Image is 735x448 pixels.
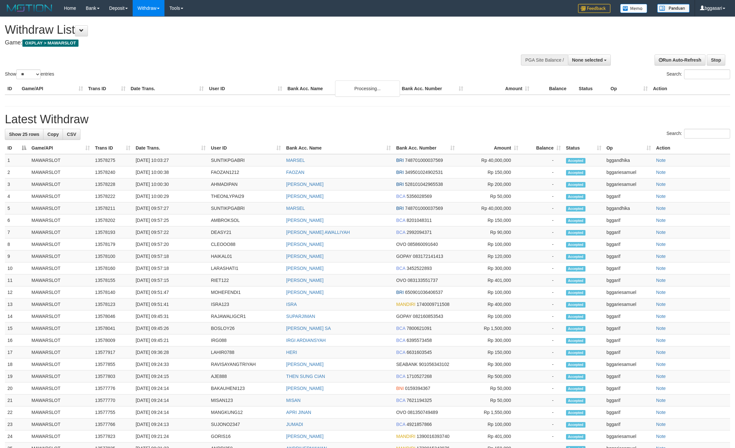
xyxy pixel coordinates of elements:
a: [PERSON_NAME] [286,386,323,391]
span: Accepted [566,302,585,308]
span: Copy 5356028569 to clipboard [406,194,432,199]
span: Accepted [566,278,585,284]
td: - [521,226,563,238]
span: Accepted [566,290,585,296]
th: Date Trans.: activate to sort column ascending [133,142,208,154]
span: Accepted [566,230,585,236]
th: Game/API: activate to sort column ascending [29,142,92,154]
a: SUPARJIMAN [286,314,315,319]
span: CSV [67,132,76,137]
a: [PERSON_NAME] [286,434,323,439]
td: [DATE] 09:51:47 [133,286,208,298]
td: [DATE] 10:00:29 [133,190,208,202]
img: panduan.png [657,4,690,13]
th: Op [608,83,650,95]
span: Accepted [566,218,585,224]
td: MAWARSLOT [29,166,92,178]
span: BRI [396,290,404,295]
th: Bank Acc. Number [399,83,466,95]
td: 7 [5,226,29,238]
td: MAWARSLOT [29,310,92,322]
a: Note [656,398,666,403]
td: 13578160 [92,262,133,274]
td: 13578222 [92,190,133,202]
td: - [521,334,563,346]
td: 13578211 [92,202,133,214]
td: 14 [5,310,29,322]
input: Search: [684,69,730,79]
td: MAWARSLOT [29,370,92,382]
span: BRI [396,158,404,163]
a: Note [656,362,666,367]
td: HAIKAL01 [208,250,283,262]
span: Accepted [566,362,585,368]
span: GOPAY [396,314,411,319]
span: Copy [47,132,59,137]
td: SUNTIKPGABRI [208,202,283,214]
div: Processing... [335,80,400,97]
a: Note [656,254,666,259]
a: Note [656,434,666,439]
span: OVO [396,242,406,247]
td: bggarif [604,310,654,322]
td: 13577803 [92,370,133,382]
th: Bank Acc. Name: activate to sort column ascending [283,142,393,154]
td: [DATE] 09:57:27 [133,202,208,214]
th: Trans ID: activate to sort column ascending [92,142,133,154]
td: - [521,166,563,178]
a: Note [656,182,666,187]
th: Status: activate to sort column ascending [563,142,604,154]
a: HERI [286,350,297,355]
td: Rp 400,000 [457,298,521,310]
h1: Withdraw List [5,23,484,36]
th: Bank Acc. Name [285,83,399,95]
span: Accepted [566,194,585,200]
a: Note [656,386,666,391]
td: 4 [5,190,29,202]
a: Note [656,170,666,175]
a: [PERSON_NAME] [286,242,323,247]
span: Accepted [566,326,585,332]
td: 13578155 [92,274,133,286]
td: MAWARSLOT [29,226,92,238]
td: 13578228 [92,178,133,190]
td: Rp 150,000 [457,214,521,226]
td: Rp 40,000,000 [457,154,521,166]
a: ISRA [286,302,297,307]
td: MAWARSLOT [29,298,92,310]
span: None selected [572,57,603,63]
a: IRGI ARDIANSYAH [286,338,326,343]
td: bggandhika [604,154,654,166]
td: CLEOOO88 [208,238,283,250]
h1: Latest Withdraw [5,113,730,126]
td: 18 [5,358,29,370]
a: Note [656,422,666,427]
td: [DATE] 09:57:22 [133,226,208,238]
span: Copy 7800621091 to clipboard [406,326,432,331]
span: Copy 748701000037569 to clipboard [405,206,443,211]
td: 1 [5,154,29,166]
span: BCA [396,326,405,331]
td: [DATE] 09:45:21 [133,334,208,346]
th: Trans ID [86,83,128,95]
span: BRI [396,206,404,211]
td: Rp 120,000 [457,250,521,262]
td: Rp 150,000 [457,346,521,358]
th: Action [650,83,730,95]
button: None selected [568,54,611,66]
td: IRG088 [208,334,283,346]
span: Accepted [566,206,585,212]
td: Rp 50,000 [457,190,521,202]
td: 13577917 [92,346,133,358]
td: - [521,274,563,286]
img: Feedback.jpg [578,4,610,13]
td: Rp 300,000 [457,334,521,346]
th: Status [576,83,608,95]
td: bggarif [604,250,654,262]
span: Copy 083172141413 to clipboard [413,254,443,259]
a: [PERSON_NAME] [286,362,323,367]
th: Action [654,142,730,154]
td: [DATE] 09:57:25 [133,214,208,226]
td: 16 [5,334,29,346]
td: [DATE] 09:51:41 [133,298,208,310]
